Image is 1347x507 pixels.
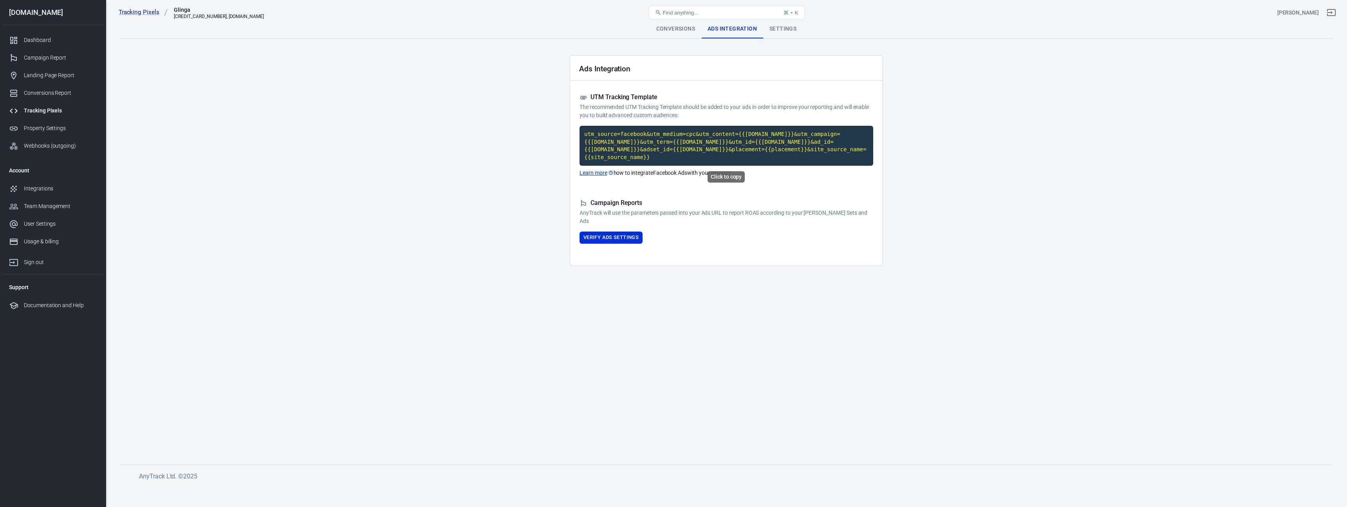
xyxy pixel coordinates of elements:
[784,10,798,16] div: ⌘ + K
[701,20,763,38] div: Ads Integration
[24,202,97,210] div: Team Management
[24,71,97,80] div: Landing Page Report
[24,107,97,115] div: Tracking Pixels
[3,137,103,155] a: Webhooks (outgoing)
[1322,3,1341,22] a: Sign out
[24,142,97,150] div: Webhooks (outgoing)
[174,6,252,14] div: Glinga
[24,220,97,228] div: User Settings
[24,185,97,193] div: Integrations
[580,209,873,225] p: AnyTrack will use the parameters passed into your Ads URL to report ROAS according to your [PERSO...
[3,215,103,233] a: User Settings
[119,8,168,16] a: Tracking Pixels
[174,14,264,19] div: 653770187084320, casatech-es.com
[3,278,103,297] li: Support
[24,124,97,132] div: Property Settings
[650,20,701,38] div: Conversions
[24,54,97,62] div: Campaign Report
[3,180,103,197] a: Integrations
[580,232,643,244] button: Verify Ads Settings
[648,6,805,19] button: Find anything...⌘ + K
[24,36,97,44] div: Dashboard
[580,169,873,177] p: how to integrate Facebook Ads with your account.
[3,161,103,180] li: Account
[24,237,97,246] div: Usage & billing
[3,250,103,271] a: Sign out
[3,120,103,137] a: Property Settings
[24,89,97,97] div: Conversions Report
[3,49,103,67] a: Campaign Report
[580,126,873,166] code: Click to copy
[580,199,873,207] h5: Campaign Reports
[3,102,103,120] a: Tracking Pixels
[3,9,103,16] div: [DOMAIN_NAME]
[1277,9,1319,17] div: Account id: VW6wEJAx
[139,471,726,481] h6: AnyTrack Ltd. © 2025
[663,10,699,16] span: Find anything...
[580,93,873,101] h5: UTM Tracking Template
[3,233,103,250] a: Usage & billing
[580,103,873,120] p: The recommended UTM Tracking Template should be added to your ads in order to improve your report...
[708,171,745,183] div: Click to copy
[24,301,97,310] div: Documentation and Help
[580,169,614,177] a: Learn more
[3,197,103,215] a: Team Management
[3,84,103,102] a: Conversions Report
[3,67,103,84] a: Landing Page Report
[24,258,97,266] div: Sign out
[3,31,103,49] a: Dashboard
[579,65,630,73] h2: Ads Integration
[763,20,803,38] div: Settings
